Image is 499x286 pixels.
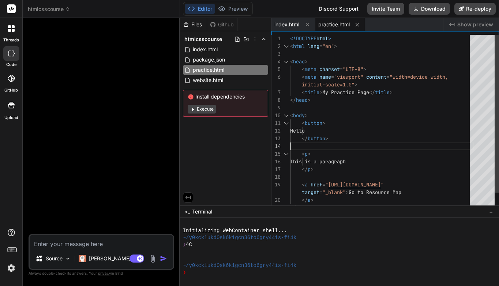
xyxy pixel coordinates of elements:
span: title [375,89,390,96]
span: > [308,204,311,211]
span: "viewport" [334,74,363,80]
span: > [322,120,325,126]
span: htmlcsscourse [28,5,70,13]
span: "UTF-8" [343,66,363,73]
span: ❯ [183,269,186,276]
div: 14 [271,142,281,150]
span: meta [305,74,316,80]
div: 7 [271,89,281,96]
span: </ [290,204,296,211]
span: </ [302,135,308,142]
span: title [305,89,319,96]
span: > [325,135,328,142]
span: > [305,112,308,119]
span: ~/y0kcklukd0sk6k1gcn36to6gry44is-fi4k [183,262,296,269]
div: 8 [271,96,281,104]
span: My Practice Page [322,89,369,96]
span: Terminal [192,208,212,215]
span: "en" [322,43,334,49]
span: Go to Resource Map [349,189,401,196]
button: Editor [185,4,215,14]
span: < [302,120,305,126]
span: > [334,43,337,49]
span: practice.html [318,21,350,28]
span: Install dependencies [188,93,263,100]
span: </ [290,97,296,103]
label: code [6,62,16,68]
div: 16 [271,158,281,166]
span: href [311,181,322,188]
span: initial-scale=1.0" [302,81,354,88]
span: > [308,151,311,157]
span: < [290,112,293,119]
span: target [302,189,319,196]
span: = [319,189,322,196]
div: 10 [271,112,281,119]
div: 18 [271,173,281,181]
button: Re-deploy [454,3,496,15]
span: > [319,89,322,96]
span: > [354,81,357,88]
div: 12 [271,127,281,135]
span: "_blank" [322,189,346,196]
span: practice.html [192,66,225,74]
div: Click to collapse the range. [281,112,291,119]
span: privacy [98,271,111,275]
span: lang [308,43,319,49]
span: package.json [192,55,226,64]
div: 4 [271,58,281,66]
div: 9 [271,104,281,112]
span: htmlcsscourse [184,36,222,43]
span: < [302,66,305,73]
span: ❯ [183,241,186,248]
span: < [302,181,305,188]
span: [URL][DOMAIN_NAME] [328,181,381,188]
span: html [293,43,305,49]
span: > [390,89,393,96]
span: > [308,97,311,103]
div: 21 [271,204,281,212]
span: " [381,181,384,188]
span: Initializing WebContainer shell... [183,227,287,234]
div: 13 [271,135,281,142]
span: Hello [290,127,305,134]
button: Execute [188,105,216,114]
span: content [366,74,387,80]
span: < [302,74,305,80]
span: </ [369,89,375,96]
div: 15 [271,150,281,158]
span: p [308,166,311,172]
span: </ [302,197,308,203]
span: name [319,74,331,80]
span: − [489,208,493,215]
span: index.html [274,21,299,28]
span: a [305,181,308,188]
div: Click to collapse the range. [281,42,291,50]
span: "width=device-width, [390,74,448,80]
span: head [296,97,308,103]
button: Invite Team [367,3,404,15]
span: < [302,89,305,96]
span: website.html [192,76,224,85]
span: > [305,58,308,65]
span: p [305,151,308,157]
img: Claude 4 Sonnet [79,255,86,262]
span: = [387,74,390,80]
button: Preview [215,4,251,14]
span: This is a paragraph [290,158,346,165]
div: 17 [271,166,281,173]
span: index.html [192,45,218,54]
span: <!DOCTYPE [290,35,316,42]
span: < [290,43,293,49]
span: button [308,135,325,142]
span: head [293,58,305,65]
div: 20 [271,196,281,204]
button: − [488,206,495,218]
span: = [319,43,322,49]
div: 6 [271,73,281,81]
span: body [293,112,305,119]
div: Click to collapse the range. [281,119,291,127]
span: = [322,181,325,188]
span: > [363,66,366,73]
span: >_ [184,208,190,215]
